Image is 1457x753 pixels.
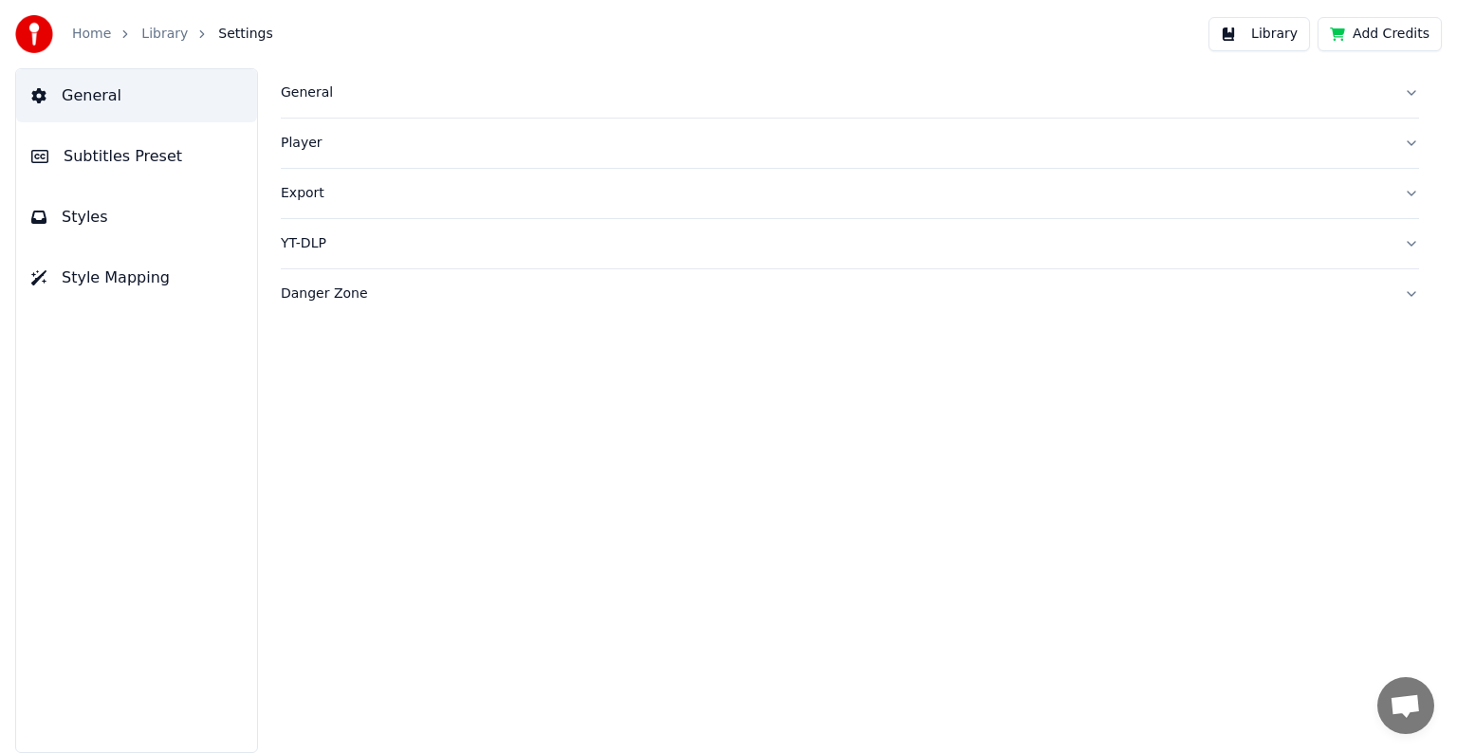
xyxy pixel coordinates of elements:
[281,83,1389,102] div: General
[16,69,257,122] button: General
[281,285,1389,303] div: Danger Zone
[1377,677,1434,734] div: Open chat
[16,130,257,183] button: Subtitles Preset
[16,251,257,304] button: Style Mapping
[62,206,108,229] span: Styles
[281,234,1389,253] div: YT-DLP
[218,25,272,44] span: Settings
[281,219,1419,268] button: YT-DLP
[62,84,121,107] span: General
[141,25,188,44] a: Library
[62,266,170,289] span: Style Mapping
[281,184,1389,203] div: Export
[64,145,182,168] span: Subtitles Preset
[15,15,53,53] img: youka
[281,134,1389,153] div: Player
[281,269,1419,319] button: Danger Zone
[281,169,1419,218] button: Export
[1318,17,1442,51] button: Add Credits
[281,68,1419,118] button: General
[281,119,1419,168] button: Player
[1208,17,1310,51] button: Library
[72,25,111,44] a: Home
[16,191,257,244] button: Styles
[72,25,273,44] nav: breadcrumb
